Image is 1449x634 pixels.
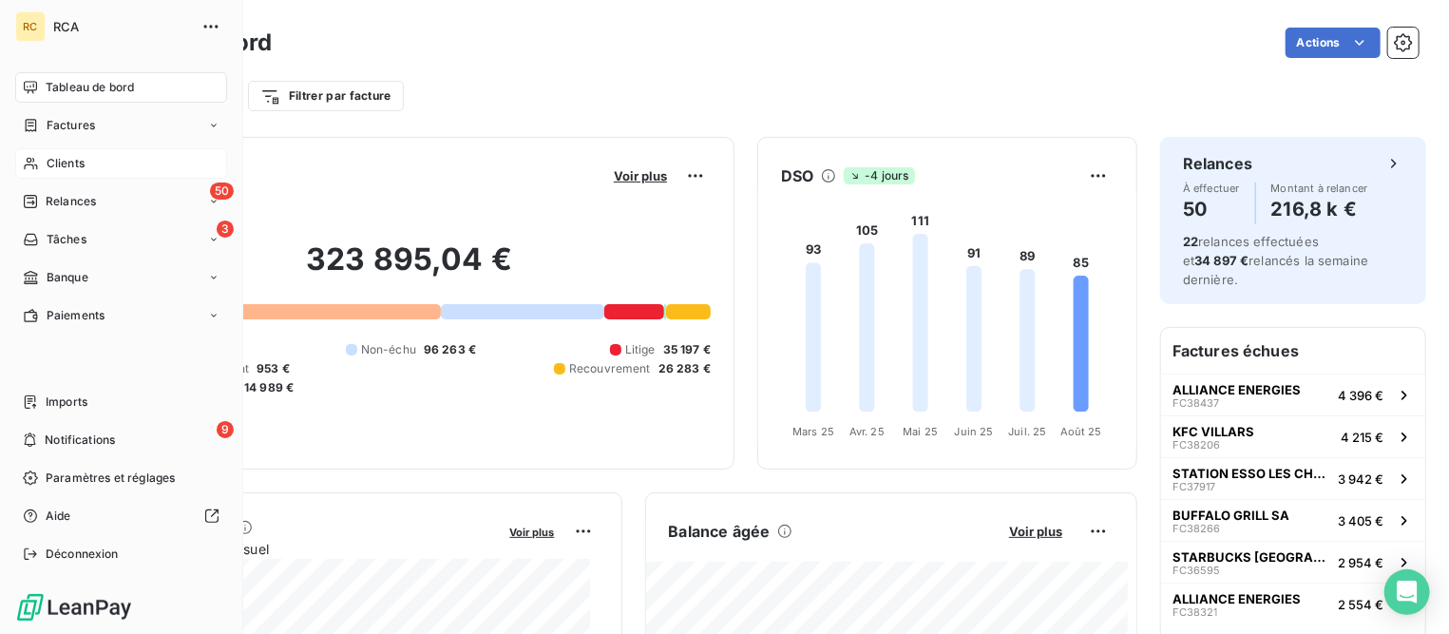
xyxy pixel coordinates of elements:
div: RC [15,11,46,42]
span: 2 554 € [1338,597,1383,612]
span: Tâches [47,231,86,248]
span: Voir plus [1009,524,1062,539]
span: 953 € [257,360,290,377]
span: Déconnexion [46,546,119,563]
button: BUFFALO GRILL SAFC382663 405 € [1161,499,1425,541]
tspan: Août 25 [1060,425,1102,438]
a: 50Relances [15,186,227,217]
span: Aide [46,508,71,525]
h6: DSO [781,164,813,187]
span: 9 [217,421,234,438]
span: Voir plus [510,526,555,539]
span: RCA [53,19,190,34]
a: Clients [15,148,227,179]
button: KFC VILLARSFC382064 215 € [1161,415,1425,457]
button: ALLIANCE ENERGIESFC383212 554 € [1161,583,1425,624]
span: BUFFALO GRILL SA [1173,508,1289,523]
a: Imports [15,387,227,417]
span: Notifications [45,432,115,449]
h2: 323 895,04 € [107,240,711,298]
span: FC36595 [1173,565,1220,576]
h4: 50 [1183,194,1240,224]
button: STATION ESSO LES CHERESFC379173 942 € [1161,457,1425,499]
tspan: Mai 25 [903,425,938,438]
span: Chiffre d'affaires mensuel [107,539,497,559]
span: 34 897 € [1194,253,1249,268]
span: ALLIANCE ENERGIES [1173,382,1301,397]
button: ALLIANCE ENERGIESFC384374 396 € [1161,374,1425,415]
span: À effectuer [1183,183,1240,194]
span: Litige [625,341,656,358]
span: -14 989 € [238,379,294,396]
span: 4 396 € [1338,388,1383,403]
a: Aide [15,501,227,531]
span: FC38206 [1173,439,1220,451]
span: Banque [47,269,88,286]
span: Paramètres et réglages [46,470,175,487]
a: Factures [15,110,227,141]
tspan: Juin 25 [955,425,994,438]
span: Voir plus [614,168,667,183]
span: 3 942 € [1338,471,1383,487]
span: Paiements [47,307,105,324]
a: Tableau de bord [15,72,227,103]
tspan: Mars 25 [792,425,834,438]
span: -4 jours [844,167,914,184]
a: Paramètres et réglages [15,463,227,493]
span: 35 197 € [663,341,711,358]
span: 3 405 € [1338,513,1383,528]
button: Actions [1286,28,1381,58]
h6: Factures échues [1161,328,1425,374]
span: FC37917 [1173,481,1215,492]
a: Paiements [15,300,227,331]
span: 96 263 € [424,341,476,358]
h6: Balance âgée [669,520,771,543]
span: ALLIANCE ENERGIES [1173,591,1301,606]
button: Voir plus [608,167,673,184]
a: 3Tâches [15,224,227,255]
span: Clients [47,155,85,172]
span: Non-échu [361,341,416,358]
tspan: Avr. 25 [849,425,885,438]
h6: Relances [1183,152,1252,175]
button: Voir plus [1003,523,1068,540]
span: Montant à relancer [1271,183,1368,194]
div: Open Intercom Messenger [1384,569,1430,615]
span: 2 954 € [1338,555,1383,570]
span: Tableau de bord [46,79,134,96]
span: FC38437 [1173,397,1219,409]
span: KFC VILLARS [1173,424,1254,439]
span: STARBUCKS [GEOGRAPHIC_DATA] [1173,549,1330,565]
span: FC38321 [1173,606,1217,618]
img: Logo LeanPay [15,592,133,623]
span: 4 215 € [1341,430,1383,445]
span: relances effectuées et relancés la semaine dernière. [1183,234,1368,287]
span: 26 283 € [658,360,711,377]
span: STATION ESSO LES CHERES [1173,466,1330,481]
button: STARBUCKS [GEOGRAPHIC_DATA]FC365952 954 € [1161,541,1425,583]
span: 22 [1183,234,1198,249]
span: 50 [210,183,234,200]
tspan: Juil. 25 [1008,425,1046,438]
span: 3 [217,221,234,238]
button: Voir plus [505,523,561,540]
span: Factures [47,117,95,134]
h4: 216,8 k € [1271,194,1368,224]
button: Filtrer par facture [248,81,404,111]
span: Imports [46,394,87,411]
a: Banque [15,262,227,293]
span: Relances [46,193,96,210]
span: FC38266 [1173,523,1220,534]
span: Recouvrement [569,360,651,377]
